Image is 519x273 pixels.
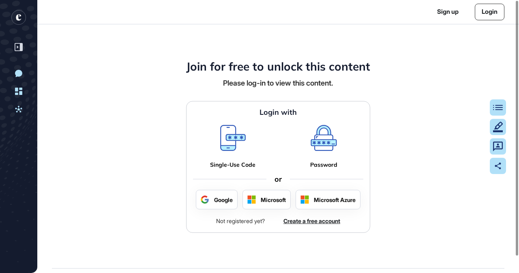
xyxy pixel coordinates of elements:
[11,10,26,25] div: entrapeer-logo
[266,175,290,184] div: or
[310,161,337,168] a: Password
[186,60,370,73] h4: Join for free to unlock this content
[216,216,265,226] div: Not registered yet?
[437,7,459,17] a: Sign up
[259,108,297,117] h4: Login with
[223,78,333,88] div: Please log-in to view this content.
[283,217,340,225] a: Create a free account
[475,4,504,20] a: Login
[210,161,255,168] a: Single-Use Code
